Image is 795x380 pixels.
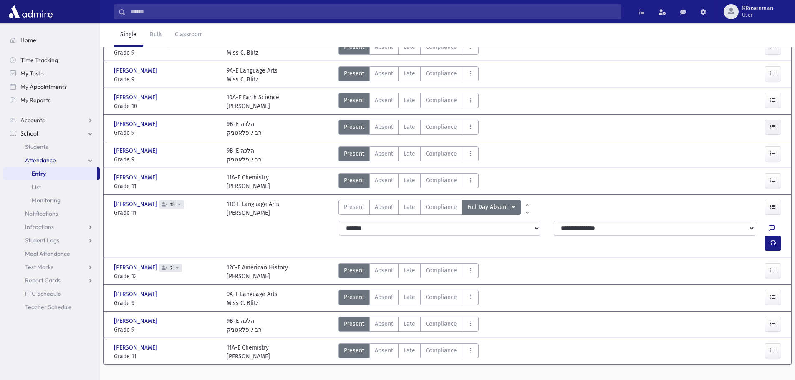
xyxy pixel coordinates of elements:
div: 9A-E Language Arts Miss C. Blitz [227,66,278,84]
div: AttTypes [338,343,479,361]
span: [PERSON_NAME] [114,120,159,128]
span: Present [344,123,364,131]
span: [PERSON_NAME] [114,290,159,299]
span: 15 [169,202,177,207]
a: List [3,180,100,194]
span: Infractions [25,223,54,231]
a: Entry [3,167,97,180]
span: Attendance [25,156,56,164]
a: My Tasks [3,67,100,80]
div: AttTypes [338,93,479,111]
a: Notifications [3,207,100,220]
span: Compliance [426,149,457,158]
div: 9B-E הלכה רב י. פלאטניק [227,146,262,164]
span: Present [344,293,364,302]
span: Absent [375,293,393,302]
span: Absent [375,203,393,211]
div: AttTypes [338,40,479,57]
div: AttTypes [338,263,479,281]
span: Grade 11 [114,352,218,361]
span: Late [404,149,415,158]
span: [PERSON_NAME] [114,173,159,182]
span: Compliance [426,176,457,185]
span: [PERSON_NAME] [114,146,159,155]
span: Compliance [426,203,457,211]
span: Grade 10 [114,102,218,111]
div: 11A-E Chemistry [PERSON_NAME] [227,343,270,361]
a: Home [3,33,100,47]
span: Entry [32,170,46,177]
span: Absent [375,96,393,105]
div: AttTypes [338,66,479,84]
span: Compliance [426,293,457,302]
span: Late [404,176,415,185]
div: AttTypes [338,120,479,137]
span: School [20,130,38,137]
span: Compliance [426,320,457,328]
span: Present [344,149,364,158]
div: AttTypes [338,200,521,217]
div: 11C-E Language Arts [PERSON_NAME] [227,200,279,217]
span: PTC Schedule [25,290,61,297]
span: Late [404,320,415,328]
span: My Appointments [20,83,67,91]
button: Full Day Absent [462,200,521,215]
div: 9A-E Language Arts Miss C. Blitz [227,290,278,307]
span: RRosenman [742,5,773,12]
span: Late [404,69,415,78]
span: Grade 9 [114,48,218,57]
a: Test Marks [3,260,100,274]
a: Teacher Schedule [3,300,100,314]
a: School [3,127,100,140]
span: Absent [375,176,393,185]
span: Compliance [426,266,457,275]
span: Notifications [25,210,58,217]
span: Students [25,143,48,151]
span: [PERSON_NAME] [114,263,159,272]
div: 11A-E Chemistry [PERSON_NAME] [227,173,270,191]
span: [PERSON_NAME] [114,317,159,325]
span: Grade 9 [114,155,218,164]
a: Bulk [143,23,168,47]
span: Grade 9 [114,75,218,84]
span: Compliance [426,123,457,131]
a: Meal Attendance [3,247,100,260]
span: Compliance [426,69,457,78]
span: Absent [375,346,393,355]
a: Accounts [3,113,100,127]
span: My Tasks [20,70,44,77]
span: Meal Attendance [25,250,70,257]
span: Time Tracking [20,56,58,64]
a: Student Logs [3,234,100,247]
span: Present [344,176,364,185]
a: Monitoring [3,194,100,207]
span: Late [404,266,415,275]
div: 10A-E Earth Science [PERSON_NAME] [227,93,279,111]
div: AttTypes [338,290,479,307]
div: AttTypes [338,146,479,164]
span: Grade 9 [114,325,218,334]
a: Students [3,140,100,154]
span: Monitoring [32,196,61,204]
span: Absent [375,149,393,158]
div: 9B-E הלכה רב י. פלאטניק [227,120,262,137]
div: 12C-E American History [PERSON_NAME] [227,263,288,281]
a: PTC Schedule [3,287,100,300]
span: 2 [169,265,174,271]
span: Home [20,36,36,44]
span: Grade 12 [114,272,218,281]
span: Absent [375,123,393,131]
span: Present [344,96,364,105]
img: AdmirePro [7,3,55,20]
span: Grade 11 [114,209,218,217]
span: Late [404,123,415,131]
span: Full Day Absent [467,203,510,212]
span: Accounts [20,116,45,124]
span: Grade 9 [114,299,218,307]
span: Late [404,346,415,355]
span: My Reports [20,96,50,104]
span: Late [404,203,415,211]
a: My Appointments [3,80,100,93]
span: Absent [375,69,393,78]
span: Test Marks [25,263,53,271]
